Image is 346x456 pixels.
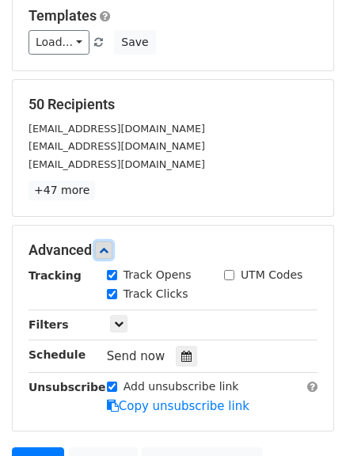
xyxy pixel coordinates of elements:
[29,158,205,170] small: [EMAIL_ADDRESS][DOMAIN_NAME]
[241,267,302,283] label: UTM Codes
[29,318,69,331] strong: Filters
[114,30,155,55] button: Save
[29,123,205,135] small: [EMAIL_ADDRESS][DOMAIN_NAME]
[124,286,188,302] label: Track Clicks
[29,241,317,259] h5: Advanced
[29,269,82,282] strong: Tracking
[29,96,317,113] h5: 50 Recipients
[124,378,239,395] label: Add unsubscribe link
[267,380,346,456] iframe: Chat Widget
[29,381,106,393] strong: Unsubscribe
[29,30,89,55] a: Load...
[107,349,165,363] span: Send now
[124,267,192,283] label: Track Opens
[107,399,249,413] a: Copy unsubscribe link
[29,140,205,152] small: [EMAIL_ADDRESS][DOMAIN_NAME]
[29,7,97,24] a: Templates
[29,348,86,361] strong: Schedule
[29,180,95,200] a: +47 more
